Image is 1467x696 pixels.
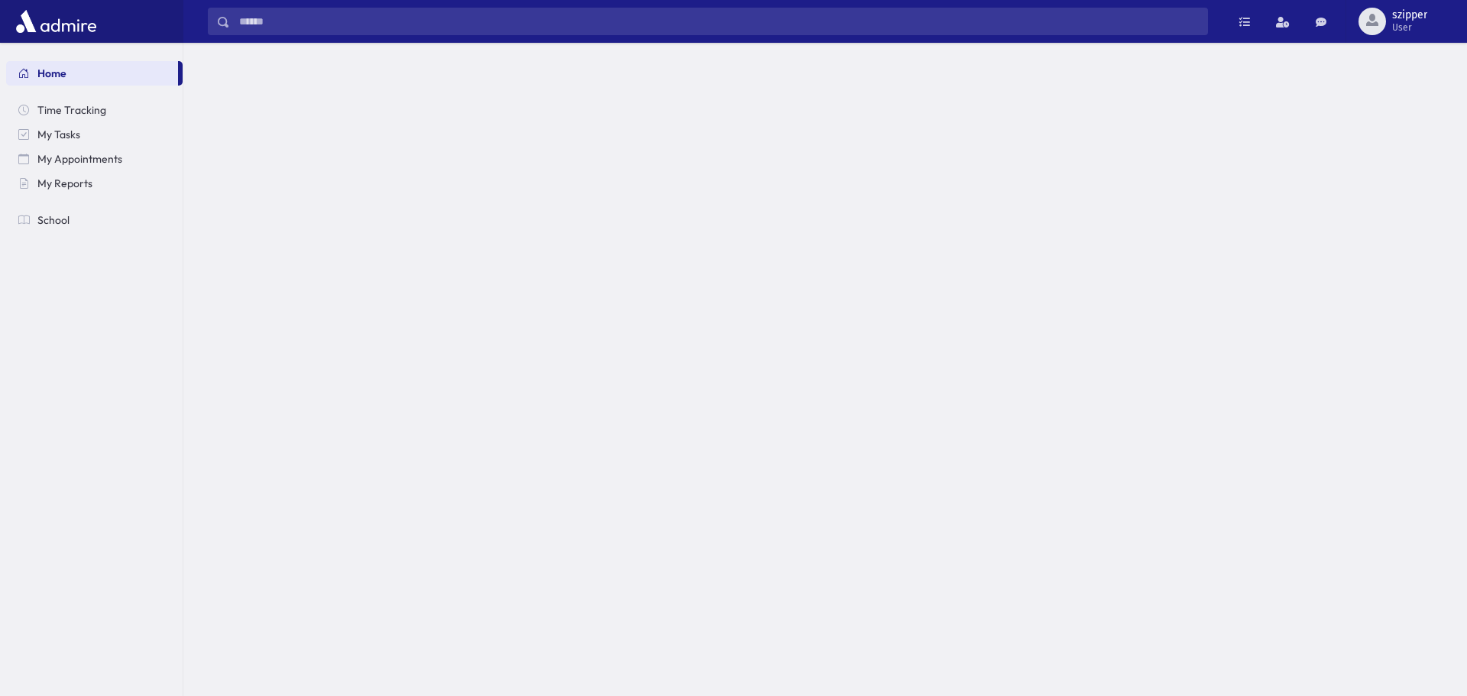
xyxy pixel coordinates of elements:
[37,152,122,166] span: My Appointments
[37,213,70,227] span: School
[12,6,100,37] img: AdmirePro
[1392,9,1427,21] span: szipper
[37,176,92,190] span: My Reports
[230,8,1207,35] input: Search
[6,208,183,232] a: School
[6,61,178,86] a: Home
[1392,21,1427,34] span: User
[37,103,106,117] span: Time Tracking
[37,66,66,80] span: Home
[37,128,80,141] span: My Tasks
[6,122,183,147] a: My Tasks
[6,98,183,122] a: Time Tracking
[6,147,183,171] a: My Appointments
[6,171,183,196] a: My Reports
